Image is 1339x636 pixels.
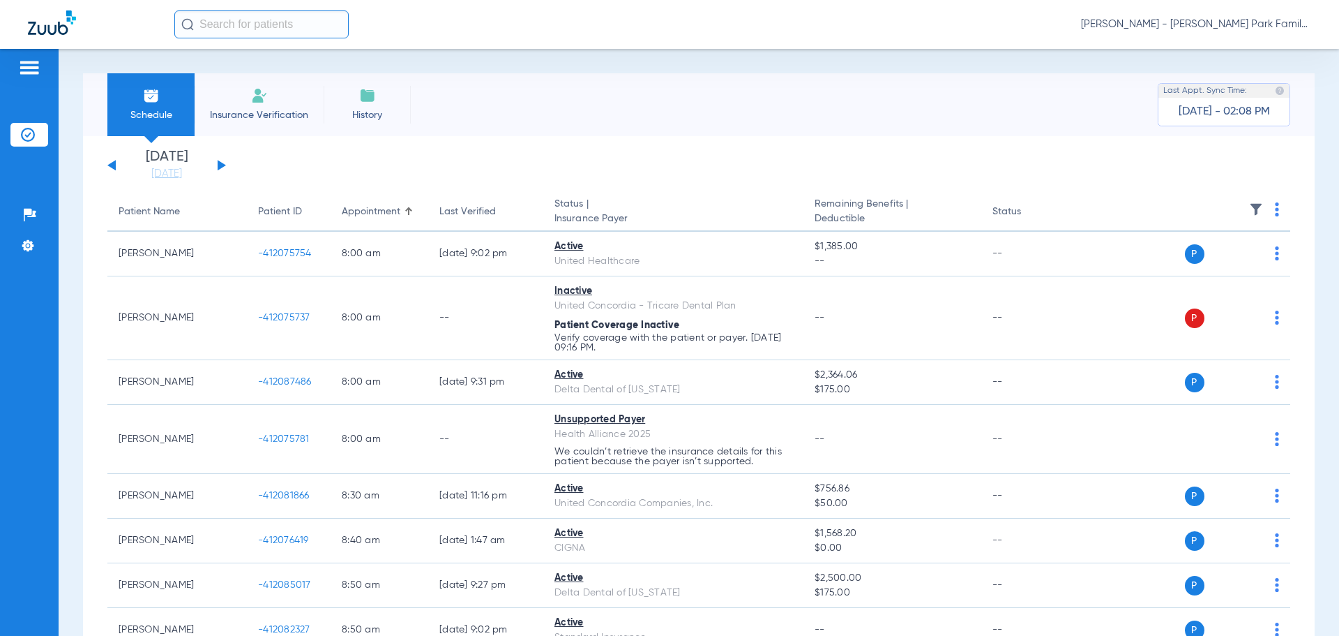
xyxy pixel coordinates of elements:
img: group-dot-blue.svg [1275,533,1279,547]
td: 8:00 AM [331,405,428,474]
span: P [1185,576,1204,596]
span: $756.86 [815,482,969,496]
div: Active [554,368,792,383]
img: group-dot-blue.svg [1275,489,1279,503]
span: -- [815,313,825,323]
input: Search for patients [174,10,349,38]
img: group-dot-blue.svg [1275,578,1279,592]
span: Insurance Payer [554,212,792,226]
td: -- [981,276,1075,360]
span: $1,568.20 [815,526,969,541]
p: We couldn’t retrieve the insurance details for this patient because the payer isn’t supported. [554,447,792,466]
td: -- [428,276,543,360]
div: CIGNA [554,541,792,556]
span: -412075754 [258,249,312,258]
td: [PERSON_NAME] [107,563,247,608]
span: History [334,108,400,122]
span: $175.00 [815,586,969,600]
span: -412075737 [258,313,310,323]
span: $2,500.00 [815,571,969,586]
td: [PERSON_NAME] [107,405,247,474]
a: [DATE] [125,167,209,181]
span: $1,385.00 [815,239,969,254]
td: 8:00 AM [331,232,428,276]
img: group-dot-blue.svg [1275,202,1279,216]
span: P [1185,487,1204,506]
td: 8:00 AM [331,276,428,360]
span: -- [815,625,825,635]
span: Last Appt. Sync Time: [1163,84,1247,98]
img: Search Icon [181,18,194,31]
td: [PERSON_NAME] [107,474,247,519]
td: [PERSON_NAME] [107,360,247,405]
span: Insurance Verification [205,108,313,122]
td: 8:00 AM [331,360,428,405]
p: Verify coverage with the patient or payer. [DATE] 09:16 PM. [554,333,792,353]
img: group-dot-blue.svg [1275,246,1279,260]
td: [PERSON_NAME] [107,276,247,360]
div: Active [554,482,792,496]
span: -- [815,254,969,269]
th: Remaining Benefits | [803,193,981,232]
td: -- [981,519,1075,563]
img: group-dot-blue.svg [1275,375,1279,389]
td: [DATE] 9:31 PM [428,360,543,405]
div: United Healthcare [554,254,792,269]
div: Patient ID [258,205,319,219]
div: Active [554,571,792,586]
span: P [1185,309,1204,328]
span: Schedule [118,108,184,122]
div: Patient Name [119,205,180,219]
img: group-dot-blue.svg [1275,432,1279,446]
span: -412085017 [258,580,311,590]
span: P [1185,373,1204,392]
span: -412075781 [258,434,310,444]
img: Manual Insurance Verification [251,87,268,104]
div: Active [554,239,792,254]
div: United Concordia Companies, Inc. [554,496,792,511]
div: Delta Dental of [US_STATE] [554,586,792,600]
div: Last Verified [439,205,532,219]
div: Delta Dental of [US_STATE] [554,383,792,397]
td: [PERSON_NAME] [107,519,247,563]
img: History [359,87,376,104]
th: Status | [543,193,803,232]
td: 8:40 AM [331,519,428,563]
span: [DATE] - 02:08 PM [1179,105,1270,119]
div: United Concordia - Tricare Dental Plan [554,299,792,313]
div: Active [554,526,792,541]
div: Appointment [342,205,400,219]
td: [DATE] 1:47 AM [428,519,543,563]
td: [DATE] 11:16 PM [428,474,543,519]
td: 8:30 AM [331,474,428,519]
span: -412076419 [258,535,309,545]
span: P [1185,531,1204,551]
td: 8:50 AM [331,563,428,608]
td: -- [981,232,1075,276]
span: $175.00 [815,383,969,397]
span: -- [815,434,825,444]
td: -- [981,563,1075,608]
div: Appointment [342,205,417,219]
li: [DATE] [125,150,209,181]
td: -- [981,360,1075,405]
td: [PERSON_NAME] [107,232,247,276]
img: group-dot-blue.svg [1275,311,1279,325]
div: Patient ID [258,205,302,219]
span: -412082327 [258,625,310,635]
td: -- [428,405,543,474]
span: $0.00 [815,541,969,556]
span: [PERSON_NAME] - [PERSON_NAME] Park Family Dentistry [1081,17,1311,31]
img: Zuub Logo [28,10,76,35]
span: $50.00 [815,496,969,511]
div: Patient Name [119,205,236,219]
span: Deductible [815,212,969,226]
td: [DATE] 9:27 PM [428,563,543,608]
span: -412081866 [258,491,310,501]
img: last sync help info [1275,86,1285,96]
img: filter.svg [1249,202,1263,216]
td: -- [981,405,1075,474]
div: Health Alliance 2025 [554,427,792,442]
img: hamburger-icon [18,59,40,76]
td: [DATE] 9:02 PM [428,232,543,276]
